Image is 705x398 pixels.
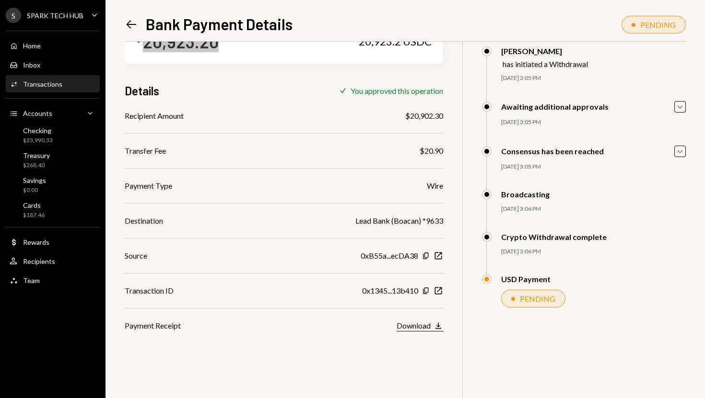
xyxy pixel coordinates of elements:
[146,14,293,34] h1: Bank Payment Details
[501,190,550,199] div: Broadcasting
[23,186,46,194] div: $0.00
[6,272,100,289] a: Team
[501,74,686,82] div: [DATE] 3:05 PM
[23,136,53,145] div: $23,990.33
[27,11,83,20] div: SPARK TECH HUB
[397,321,431,330] div: Download
[6,8,21,23] div: S
[501,248,686,256] div: [DATE] 3:06 PM
[23,257,55,265] div: Recipients
[125,180,172,192] div: Payment Type
[520,294,555,303] div: PENDING
[23,80,62,88] div: Transactions
[501,232,607,241] div: Crypto Withdrawal complete
[501,147,604,156] div: Consensus has been reached
[503,59,588,68] div: has initiated a Withdrawal
[6,56,100,73] a: Inbox
[125,320,181,331] div: Payment Receipt
[23,201,45,209] div: Cards
[125,285,174,296] div: Transaction ID
[23,126,53,135] div: Checking
[6,124,100,147] a: Checking$23,990.33
[640,20,676,29] div: PENDING
[501,274,551,284] div: USD Payment
[362,285,418,296] div: 0x1345...13b410
[361,250,418,262] div: 0xB55a...ecDA38
[6,252,100,270] a: Recipients
[23,238,49,246] div: Rewards
[125,215,163,227] div: Destination
[501,118,686,126] div: [DATE] 3:05 PM
[125,110,184,122] div: Recipient Amount
[23,276,40,284] div: Team
[501,163,686,171] div: [DATE] 3:05 PM
[427,180,443,192] div: Wire
[355,215,443,227] div: Lead Bank (Boacan) *9633
[6,148,100,171] a: Treasury$268.40
[6,198,100,221] a: Cards$187.46
[501,205,686,213] div: [DATE] 3:06 PM
[351,86,443,95] div: You approved this operation
[405,110,443,122] div: $20,902.30
[397,321,443,331] button: Download
[125,83,159,99] h3: Details
[23,61,40,69] div: Inbox
[6,233,100,250] a: Rewards
[23,109,52,117] div: Accounts
[6,104,100,122] a: Accounts
[6,173,100,196] a: Savings$0.00
[420,145,443,157] div: $20.90
[501,102,609,111] div: Awaiting additional approvals
[23,176,46,184] div: Savings
[6,37,100,54] a: Home
[125,250,147,262] div: Source
[23,42,41,50] div: Home
[23,151,50,159] div: Treasury
[6,75,100,92] a: Transactions
[125,145,166,157] div: Transfer Fee
[23,211,45,219] div: $187.46
[501,46,588,56] div: [PERSON_NAME]
[23,161,50,170] div: $268.40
